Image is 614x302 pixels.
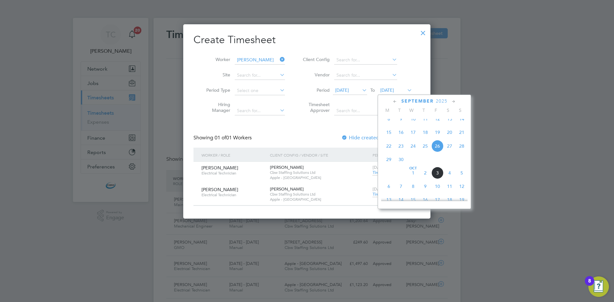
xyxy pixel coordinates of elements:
[454,107,466,113] span: S
[383,126,395,138] span: 15
[373,165,402,170] span: [DATE] - [DATE]
[215,135,226,141] span: 01 of
[380,87,394,93] span: [DATE]
[193,33,420,47] h2: Create Timesheet
[341,135,406,141] label: Hide created timesheets
[270,186,304,192] span: [PERSON_NAME]
[395,126,407,138] span: 16
[383,194,395,206] span: 13
[235,56,285,65] input: Search for...
[368,86,377,94] span: To
[401,98,434,104] span: September
[301,72,330,78] label: Vendor
[201,187,238,192] span: [PERSON_NAME]
[381,107,393,113] span: M
[395,140,407,152] span: 23
[395,153,407,166] span: 30
[444,167,456,179] span: 4
[419,113,431,125] span: 11
[334,56,397,65] input: Search for...
[395,113,407,125] span: 9
[201,57,230,62] label: Worker
[407,126,419,138] span: 17
[442,107,454,113] span: S
[456,167,468,179] span: 5
[419,140,431,152] span: 25
[444,140,456,152] span: 27
[431,140,444,152] span: 26
[444,180,456,192] span: 11
[456,140,468,152] span: 28
[407,140,419,152] span: 24
[383,140,395,152] span: 22
[201,72,230,78] label: Site
[395,194,407,206] span: 14
[301,57,330,62] label: Client Config
[200,148,268,162] div: Worker / Role
[201,192,265,197] span: Electrical Technician
[270,175,369,180] span: Apple - [GEOGRAPHIC_DATA]
[383,113,395,125] span: 8
[270,197,369,202] span: Apple - [GEOGRAPHIC_DATA]
[201,102,230,113] label: Hiring Manager
[431,167,444,179] span: 3
[235,71,285,80] input: Search for...
[430,107,442,113] span: F
[588,276,609,297] button: Open Resource Center, 8 new notifications
[418,107,430,113] span: T
[334,71,397,80] input: Search for...
[373,191,407,197] span: Timesheet created
[201,165,238,171] span: [PERSON_NAME]
[436,98,447,104] span: 2025
[393,107,405,113] span: T
[456,113,468,125] span: 14
[456,194,468,206] span: 19
[431,126,444,138] span: 19
[371,148,414,162] div: Period
[383,153,395,166] span: 29
[456,126,468,138] span: 21
[268,148,371,162] div: Client Config / Vendor / Site
[431,113,444,125] span: 12
[301,102,330,113] label: Timesheet Approver
[395,180,407,192] span: 7
[419,126,431,138] span: 18
[335,87,349,93] span: [DATE]
[431,194,444,206] span: 17
[193,135,253,141] div: Showing
[201,87,230,93] label: Period Type
[407,167,419,179] span: 1
[383,180,395,192] span: 6
[588,281,591,289] div: 8
[407,180,419,192] span: 8
[301,87,330,93] label: Period
[373,170,407,175] span: Timesheet created
[334,106,397,115] input: Search for...
[270,192,369,197] span: Cbw Staffing Solutions Ltd
[407,194,419,206] span: 15
[270,165,304,170] span: [PERSON_NAME]
[444,126,456,138] span: 20
[270,170,369,175] span: Cbw Staffing Solutions Ltd
[444,194,456,206] span: 18
[235,86,285,95] input: Select one
[373,186,402,192] span: [DATE] - [DATE]
[201,171,265,176] span: Electrical Technician
[419,180,431,192] span: 9
[405,107,418,113] span: W
[215,135,252,141] span: 01 Workers
[235,106,285,115] input: Search for...
[419,194,431,206] span: 16
[431,180,444,192] span: 10
[419,167,431,179] span: 2
[407,167,419,170] span: Oct
[407,113,419,125] span: 10
[456,180,468,192] span: 12
[444,113,456,125] span: 13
